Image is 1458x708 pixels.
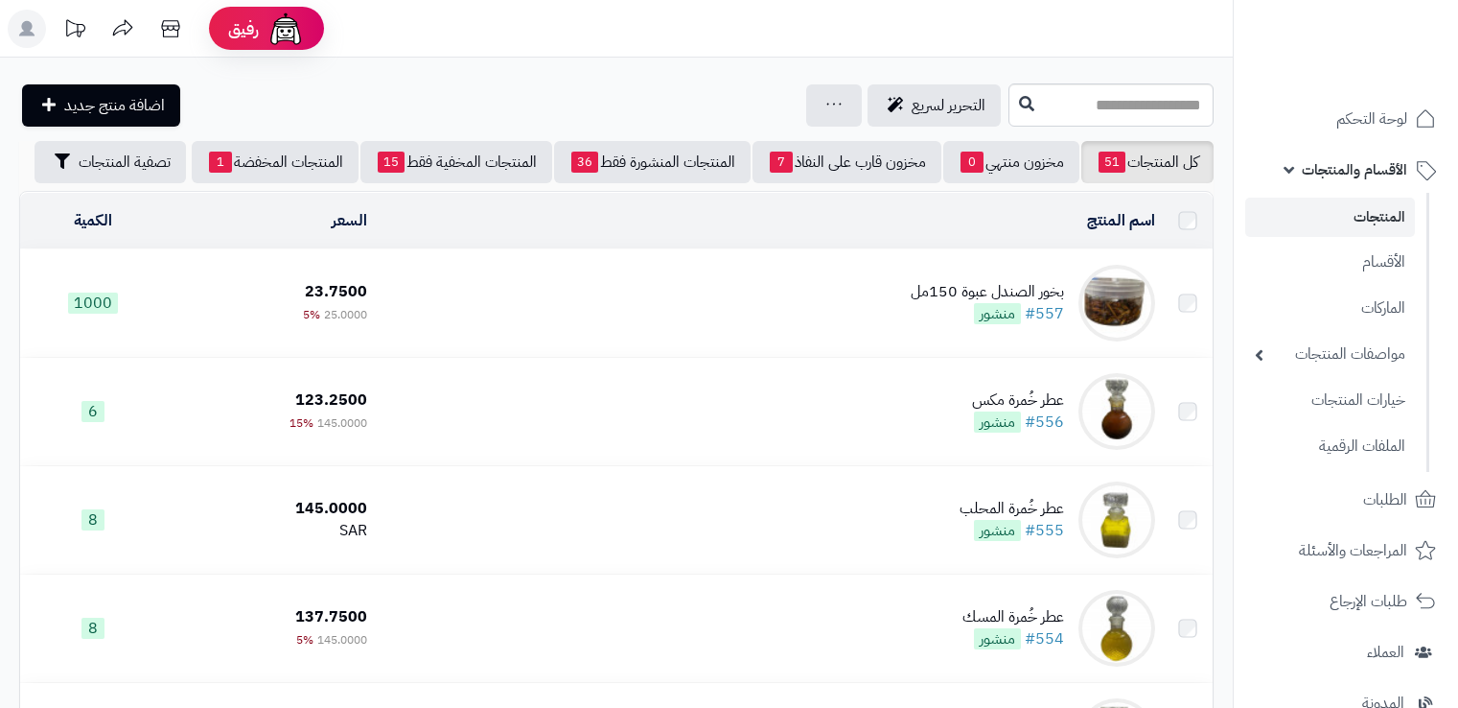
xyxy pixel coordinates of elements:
[1025,519,1064,542] a: #555
[972,389,1064,412] div: عطر خُمرة مكس
[911,281,1064,303] div: بخور الصندل عبوة 150مل
[1245,334,1415,375] a: مواصفات المنتجات
[228,17,259,40] span: رفيق
[571,152,598,173] span: 36
[317,414,367,432] span: 145.0000
[68,293,118,314] span: 1000
[943,141,1079,183] a: مخزون منتهي0
[554,141,751,183] a: المنتجات المنشورة فقط36
[1245,477,1446,523] a: الطلبات
[974,520,1021,541] span: منشور
[1330,588,1407,615] span: طلبات الإرجاع
[1245,426,1415,467] a: الملفات الرقمية
[1245,288,1415,329] a: الماركات
[912,94,985,117] span: التحرير لسريع
[1245,578,1446,625] a: طلبات الإرجاع
[324,306,367,323] span: 25.0000
[295,389,367,412] span: 123.2500
[174,498,366,520] div: 145.0000
[360,141,552,183] a: المنتجات المخفية فقط15
[868,84,1001,127] a: التحرير لسريع
[378,152,405,173] span: 15
[192,141,359,183] a: المنتجات المخفضة1
[35,141,186,183] button: تصفية المنتجات
[295,605,367,628] span: 137.7500
[1078,482,1155,558] img: عطر خُمرة المحلب
[305,280,367,303] span: 23.7500
[1367,639,1404,666] span: العملاء
[74,209,112,232] a: الكمية
[22,84,180,127] a: اضافة منتج جديد
[317,631,367,649] span: 145.0000
[1099,152,1125,173] span: 51
[974,628,1021,649] span: منشور
[1245,242,1415,283] a: الأقسام
[1078,590,1155,667] img: عطر خُمرة المسك
[962,606,1064,628] div: عطر خُمرة المسك
[1025,627,1064,650] a: #554
[1302,156,1407,183] span: الأقسام والمنتجات
[1081,141,1214,183] a: كل المنتجات51
[974,412,1021,433] span: منشور
[332,209,367,232] a: السعر
[303,306,320,323] span: 5%
[296,631,313,649] span: 5%
[1025,411,1064,434] a: #556
[1245,198,1415,237] a: المنتجات
[752,141,941,183] a: مخزون قارب على النفاذ7
[770,152,793,173] span: 7
[1328,54,1440,94] img: logo-2.png
[209,152,232,173] span: 1
[289,414,313,432] span: 15%
[1336,106,1407,132] span: لوحة التحكم
[1078,373,1155,450] img: عطر خُمرة مكس
[81,618,104,639] span: 8
[64,94,165,117] span: اضافة منتج جديد
[1025,302,1064,325] a: #557
[1078,265,1155,342] img: بخور الصندل عبوة 150مل
[1245,96,1446,142] a: لوحة التحكم
[1245,629,1446,675] a: العملاء
[1087,209,1155,232] a: اسم المنتج
[1299,537,1407,564] span: المراجعات والأسئلة
[1245,380,1415,421] a: خيارات المنتجات
[266,10,305,48] img: ai-face.png
[81,401,104,422] span: 6
[1245,528,1446,574] a: المراجعات والأسئلة
[51,10,99,53] a: تحديثات المنصة
[174,520,366,542] div: SAR
[79,151,171,174] span: تصفية المنتجات
[960,498,1064,520] div: عطر خُمرة المحلب
[1363,486,1407,513] span: الطلبات
[81,509,104,531] span: 8
[974,303,1021,324] span: منشور
[960,152,984,173] span: 0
